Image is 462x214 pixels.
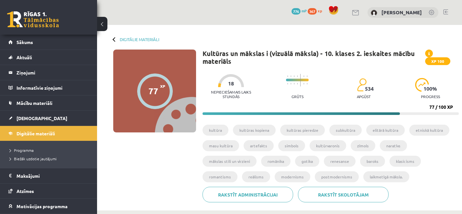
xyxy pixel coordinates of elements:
span: 367 [308,8,317,15]
span: 100 % [423,86,437,92]
li: reālisms [242,171,270,182]
span: mP [302,8,307,13]
li: kultūras pieredze [280,125,325,136]
span: Aktuāli [16,54,32,60]
span: 534 [365,86,374,92]
span: Sākums [16,39,33,45]
li: zīmols [351,140,375,151]
a: Atzīmes [8,184,89,198]
span: Motivācijas programma [16,203,68,209]
span: XP 100 [425,57,450,65]
a: Digitālie materiāli [120,37,159,42]
a: Biežāk uzdotie jautājumi [10,156,91,162]
li: postmodernisms [315,171,359,182]
a: Maksājumi [8,168,89,183]
img: icon-short-line-57e1e144782c952c97e751825c79c345078a6d821885a25fce030b3d8c18986b.svg [294,83,294,84]
img: icon-progress-161ccf0a02000e728c5f80fcf4c31c7af3da0e1684b2b1d7c360e028c24a22f1.svg [415,78,429,92]
li: kultūrvaronis [310,140,346,151]
a: Informatīvie ziņojumi [8,80,89,95]
img: icon-short-line-57e1e144782c952c97e751825c79c345078a6d821885a25fce030b3d8c18986b.svg [297,83,298,84]
a: Motivācijas programma [8,199,89,214]
li: baroks [360,156,385,167]
img: icon-short-line-57e1e144782c952c97e751825c79c345078a6d821885a25fce030b3d8c18986b.svg [287,75,288,77]
li: laikmetīgā māksla. [363,171,409,182]
a: 367 xp [308,8,325,13]
li: romantisms [203,171,237,182]
a: [PERSON_NAME] [381,9,422,16]
li: romānika [261,156,291,167]
a: Programma [10,147,91,153]
span: Atzīmes [16,188,34,194]
p: apgūst [357,94,371,99]
li: renesanse [324,156,356,167]
img: students-c634bb4e5e11cddfef0936a35e636f08e4e9abd3cc4e673bd6f9a4125e45ecb1.svg [357,78,366,92]
li: artefakts [244,140,274,151]
img: icon-short-line-57e1e144782c952c97e751825c79c345078a6d821885a25fce030b3d8c18986b.svg [294,75,294,77]
h1: Kultūras un mākslas i (vizuālā māksla) - 10. klases 2. ieskaites mācību materiāls [203,50,425,65]
span: Biežāk uzdotie jautājumi [10,156,57,161]
img: Anna Leibus [371,10,377,16]
legend: Informatīvie ziņojumi [16,80,89,95]
li: gotika [295,156,319,167]
li: elitārā kultūra [366,125,405,136]
a: Digitālie materiāli [8,126,89,141]
span: 776 [291,8,301,15]
img: icon-long-line-d9ea69661e0d244f92f715978eff75569469978d946b2353a9bb055b3ed8787d.svg [300,74,301,86]
span: Digitālie materiāli [16,130,55,136]
li: masu kultūra [203,140,239,151]
li: modernisms [275,171,310,182]
a: [DEMOGRAPHIC_DATA] [8,111,89,126]
a: Sākums [8,35,89,50]
li: etniskā kultūra [409,125,449,136]
a: Rakstīt administrācijai [203,187,293,202]
li: naratīvs [380,140,407,151]
span: XP [160,84,165,88]
div: 77 [148,86,158,96]
li: kultūra [203,125,228,136]
li: simbols [278,140,305,151]
a: Aktuāli [8,50,89,65]
img: icon-short-line-57e1e144782c952c97e751825c79c345078a6d821885a25fce030b3d8c18986b.svg [297,75,298,77]
p: Grūts [291,94,303,99]
p: Nepieciešamais laiks stundās [203,90,259,99]
span: 18 [228,81,234,86]
a: Rakstīt skolotājam [298,187,389,202]
span: Programma [10,148,34,153]
a: Rīgas 1. Tālmācības vidusskola [7,11,59,28]
a: 776 mP [291,8,307,13]
li: mākslas stili un virzieni [203,156,257,167]
p: progress [421,94,440,99]
a: Ziņojumi [8,65,89,80]
li: subkultūra [329,125,362,136]
a: Mācību materiāli [8,96,89,110]
legend: Ziņojumi [16,65,89,80]
li: kultūras kopiena [233,125,276,136]
li: klasicisms [390,156,421,167]
span: Mācību materiāli [16,100,52,106]
img: icon-short-line-57e1e144782c952c97e751825c79c345078a6d821885a25fce030b3d8c18986b.svg [287,83,288,84]
span: [DEMOGRAPHIC_DATA] [16,115,67,121]
span: xp [318,8,322,13]
legend: Maksājumi [16,168,89,183]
